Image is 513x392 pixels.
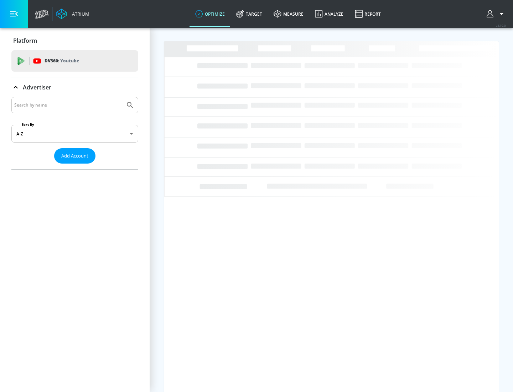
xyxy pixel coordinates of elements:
div: Advertiser [11,97,138,169]
p: DV360: [45,57,79,65]
span: v 4.19.0 [496,24,506,27]
div: Advertiser [11,77,138,97]
a: measure [268,1,309,27]
a: optimize [190,1,230,27]
label: Sort By [20,122,36,127]
div: DV360: Youtube [11,50,138,72]
div: Atrium [69,11,89,17]
a: Target [230,1,268,27]
p: Advertiser [23,83,51,91]
a: Analyze [309,1,349,27]
button: Add Account [54,148,95,164]
nav: list of Advertiser [11,164,138,169]
p: Platform [13,37,37,45]
a: Atrium [56,9,89,19]
span: Add Account [61,152,88,160]
a: Report [349,1,387,27]
div: A-Z [11,125,138,143]
p: Youtube [60,57,79,65]
div: Platform [11,31,138,51]
input: Search by name [14,100,122,110]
